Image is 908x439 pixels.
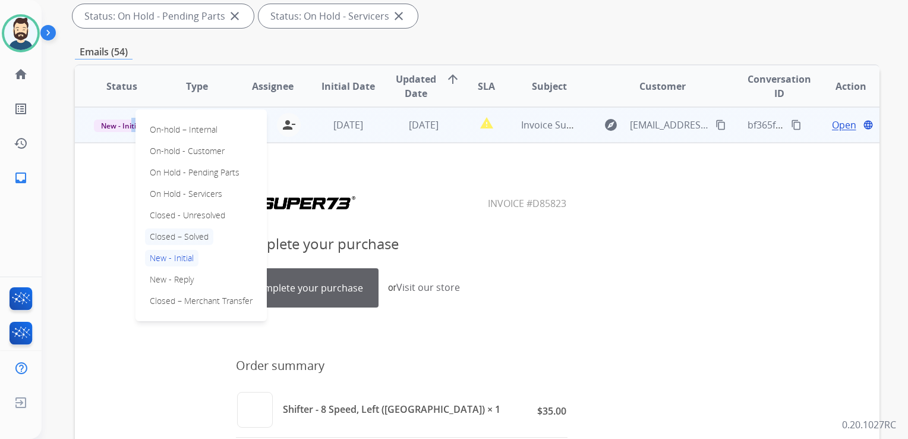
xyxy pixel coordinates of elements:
span: Updated Date [396,72,436,101]
span: Status [106,79,137,93]
span: Invoice Super73 [521,118,592,131]
p: Emails (54) [75,45,133,59]
span: Assignee [252,79,294,93]
mat-icon: content_copy [715,120,726,130]
p: New - Reply [145,271,198,288]
p: On-hold - Customer [145,143,229,159]
img: avatar [4,17,37,50]
h3: Order summary [236,357,567,375]
div: Status: On Hold - Pending Parts [72,4,254,28]
div: Status: On Hold - Servicers [258,4,418,28]
mat-icon: close [392,9,406,23]
p: $35.00 [537,404,566,418]
mat-icon: report_problem [480,116,494,130]
p: On Hold - Pending Parts [145,164,244,181]
span: Conversation ID [748,72,811,101]
span: Shifter - 8 Speed, Left ([GEOGRAPHIC_DATA]) × 1 [283,403,500,416]
span: [DATE] [409,118,439,131]
mat-icon: language [863,120,874,130]
p: Closed – Solved [145,228,213,245]
mat-icon: history [14,136,28,150]
mat-icon: home [14,67,28,81]
mat-icon: explore [604,118,618,132]
span: Invoice #D85823 [488,197,566,210]
p: Closed – Merchant Transfer [145,293,257,309]
img: SUPER73 [237,189,355,218]
p: On Hold - Servicers [145,186,227,202]
mat-icon: person_remove [282,118,296,132]
span: Subject [532,79,567,93]
a: Visit our store [396,281,460,294]
span: Customer [639,79,686,93]
span: Initial Date [321,79,375,93]
p: New - Initial [145,250,198,266]
mat-icon: content_copy [791,120,802,130]
h2: Complete your purchase [236,233,567,255]
th: Action [804,65,879,107]
span: [EMAIL_ADDRESS][DOMAIN_NAME] [630,118,709,132]
span: [DATE] [333,118,363,131]
img: no-image-f4b31b80de3984c0c3892c3c35d946963547e11331187e92cfb4e95de761b69b.png [238,393,256,410]
mat-icon: inbox [14,171,28,185]
span: Open [832,118,856,132]
span: SLA [478,79,495,93]
span: Type [186,79,208,93]
td: or [387,280,461,296]
mat-icon: arrow_upward [446,72,460,86]
mat-icon: list_alt [14,102,28,116]
a: Complete your purchase [237,269,378,307]
span: New - Initial [94,120,149,132]
p: 0.20.1027RC [842,418,896,432]
mat-icon: close [228,9,242,23]
p: Closed - Unresolved [145,207,230,224]
p: On-hold – Internal [145,121,222,138]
